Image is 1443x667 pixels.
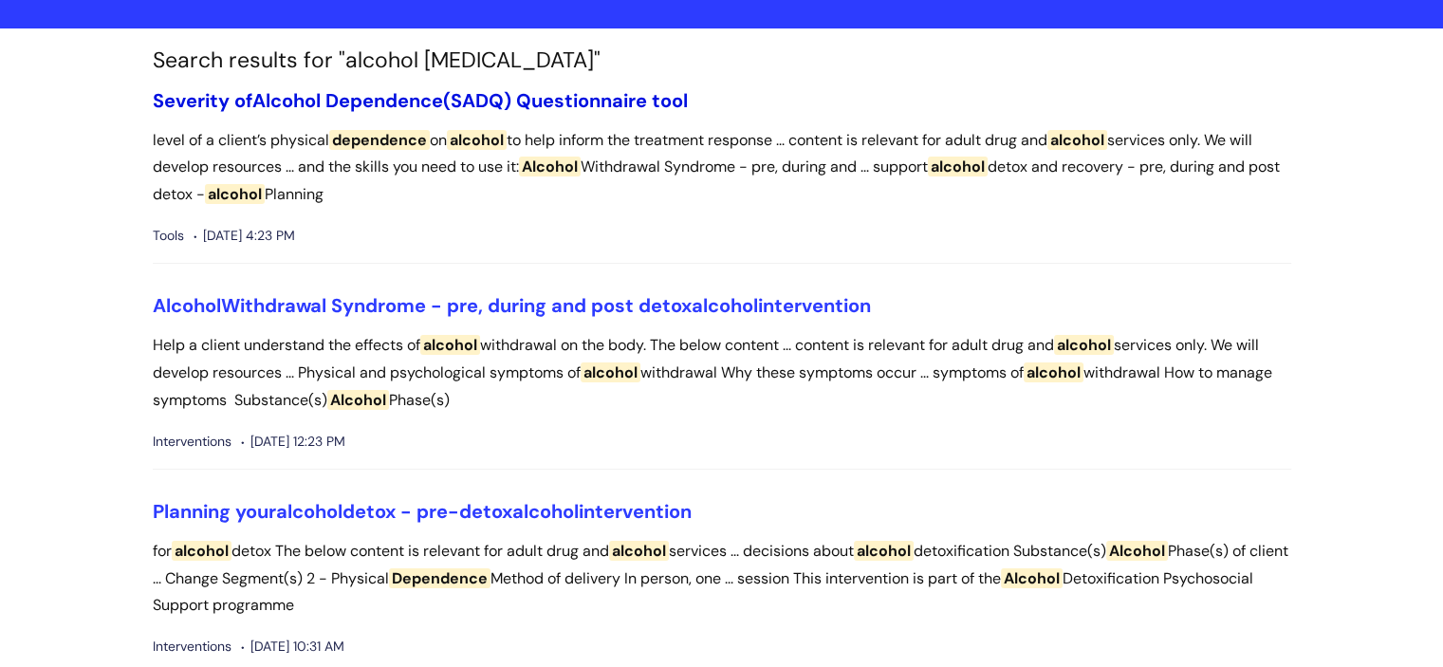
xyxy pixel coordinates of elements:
[194,224,295,248] span: [DATE] 4:23 PM
[1001,568,1063,588] span: Alcohol
[1106,541,1168,561] span: Alcohol
[153,430,231,454] span: Interventions
[512,499,579,524] span: alcohol
[609,541,669,561] span: alcohol
[153,332,1291,414] p: Help a client understand the effects of withdrawal on the body. The below content ... content is ...
[172,541,231,561] span: alcohol
[519,157,581,176] span: Alcohol
[153,499,692,524] a: Planning youralcoholdetox - pre-detoxalcoholintervention
[241,430,345,454] span: [DATE] 12:23 PM
[153,293,871,318] a: AlcoholWithdrawal Syndrome - pre, during and post detoxalcoholintervention
[241,635,344,658] span: [DATE] 10:31 AM
[327,390,389,410] span: Alcohol
[205,184,265,204] span: alcohol
[276,499,342,524] span: alcohol
[153,127,1291,209] p: level of a client’s physical on to help inform the treatment response ... content is relevant for...
[153,88,688,113] a: Severity ofAlcohol Dependence(SADQ) Questionnaire tool
[252,88,321,113] span: Alcohol
[1047,130,1107,150] span: alcohol
[153,224,184,248] span: Tools
[1054,335,1114,355] span: alcohol
[153,538,1291,620] p: for detox The below content is relevant for adult drug and services ... decisions about detoxific...
[153,47,1291,74] h1: Search results for "alcohol [MEDICAL_DATA]"
[329,130,430,150] span: dependence
[928,157,988,176] span: alcohol
[325,88,443,113] span: Dependence
[389,568,490,588] span: Dependence
[1024,362,1083,382] span: alcohol
[153,293,221,318] span: Alcohol
[447,130,507,150] span: alcohol
[581,362,640,382] span: alcohol
[420,335,480,355] span: alcohol
[692,293,758,318] span: alcohol
[854,541,914,561] span: alcohol
[153,635,231,658] span: Interventions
